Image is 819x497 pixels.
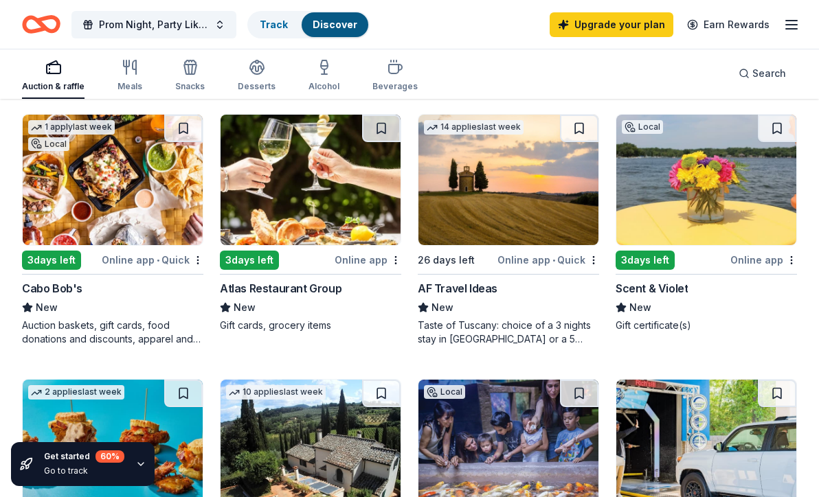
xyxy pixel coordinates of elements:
[418,280,497,297] div: AF Travel Ideas
[44,450,124,463] div: Get started
[226,385,326,400] div: 10 applies last week
[313,19,357,30] a: Discover
[175,54,205,99] button: Snacks
[157,255,159,266] span: •
[418,114,599,346] a: Image for AF Travel Ideas14 applieslast week26 days leftOnline app•QuickAF Travel IdeasNewTaste o...
[622,120,663,134] div: Local
[679,12,778,37] a: Earn Rewards
[36,299,58,316] span: New
[22,114,203,346] a: Image for Cabo Bob's1 applylast weekLocal3days leftOnline app•QuickCabo Bob'sNewAuction baskets, ...
[247,11,370,38] button: TrackDiscover
[616,251,675,270] div: 3 days left
[730,251,797,268] div: Online app
[220,114,401,332] a: Image for Atlas Restaurant Group3days leftOnline appAtlas Restaurant GroupNewGift cards, grocery ...
[550,12,673,37] a: Upgrade your plan
[117,54,142,99] button: Meals
[22,54,85,99] button: Auction & raffle
[22,251,81,270] div: 3 days left
[22,81,85,92] div: Auction & raffle
[260,19,288,30] a: Track
[418,252,475,268] div: 26 days left
[424,120,524,135] div: 14 applies last week
[616,114,797,332] a: Image for Scent & VioletLocal3days leftOnline appScent & VioletNewGift certificate(s)
[616,280,688,297] div: Scent & Violet
[28,120,115,135] div: 1 apply last week
[28,385,124,400] div: 2 applies last week
[431,299,453,316] span: New
[175,81,205,92] div: Snacks
[728,60,797,87] button: Search
[424,385,465,399] div: Local
[44,465,124,476] div: Go to track
[616,319,797,332] div: Gift certificate(s)
[23,115,203,245] img: Image for Cabo Bob's
[71,11,236,38] button: Prom Night, Party Like It's 1999 Gala
[22,319,203,346] div: Auction baskets, gift cards, food donations and discounts, apparel and promotional items
[220,251,279,270] div: 3 days left
[234,299,256,316] span: New
[102,251,203,268] div: Online app Quick
[117,81,142,92] div: Meals
[752,65,786,82] span: Search
[418,319,599,346] div: Taste of Tuscany: choice of a 3 nights stay in [GEOGRAPHIC_DATA] or a 5 night stay in [GEOGRAPHIC...
[335,251,401,268] div: Online app
[22,280,82,297] div: Cabo Bob's
[629,299,651,316] span: New
[308,81,339,92] div: Alcohol
[372,54,418,99] button: Beverages
[220,319,401,332] div: Gift cards, grocery items
[372,81,418,92] div: Beverages
[28,137,69,151] div: Local
[99,16,209,33] span: Prom Night, Party Like It's 1999 Gala
[238,81,276,92] div: Desserts
[552,255,555,266] span: •
[96,450,124,463] div: 60 %
[616,115,796,245] img: Image for Scent & Violet
[220,280,341,297] div: Atlas Restaurant Group
[221,115,401,245] img: Image for Atlas Restaurant Group
[238,54,276,99] button: Desserts
[418,115,598,245] img: Image for AF Travel Ideas
[22,8,60,41] a: Home
[308,54,339,99] button: Alcohol
[497,251,599,268] div: Online app Quick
